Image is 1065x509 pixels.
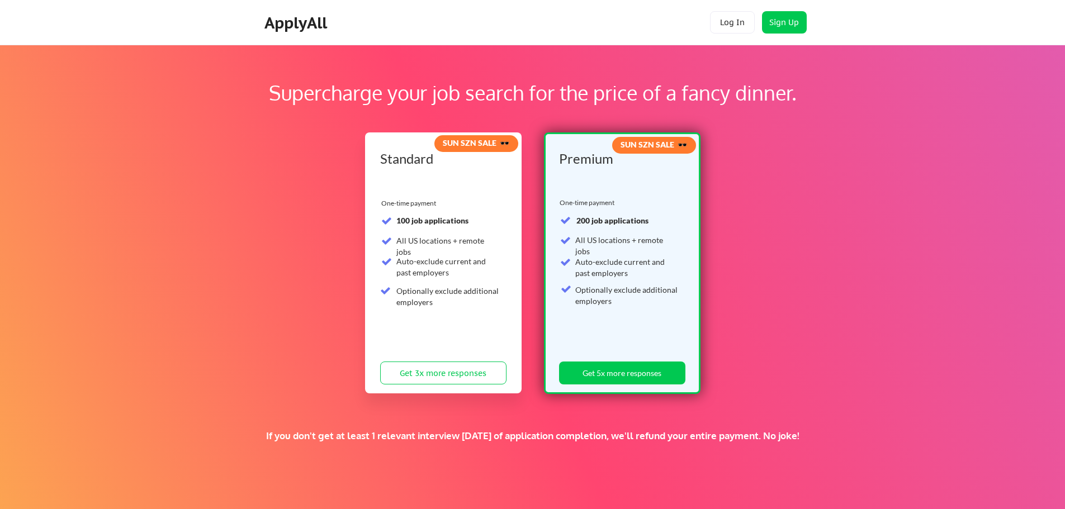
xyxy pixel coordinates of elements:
[380,361,507,384] button: Get 3x more responses
[396,256,500,278] div: Auto-exclude current and past employers
[575,256,679,278] div: Auto-exclude current and past employers
[576,216,649,225] strong: 200 job applications
[194,430,871,442] div: If you don't get at least 1 relevant interview [DATE] of application completion, we'll refund you...
[264,13,330,32] div: ApplyAll
[710,11,755,34] button: Log In
[380,152,503,165] div: Standard
[443,138,509,148] strong: SUN SZN SALE 🕶️
[396,286,500,307] div: Optionally exclude additional employers
[396,216,468,225] strong: 100 job applications
[72,78,993,108] div: Supercharge your job search for the price of a fancy dinner.
[621,140,687,149] strong: SUN SZN SALE 🕶️
[575,284,679,306] div: Optionally exclude additional employers
[560,198,618,207] div: One-time payment
[396,235,500,257] div: All US locations + remote jobs
[575,235,679,256] div: All US locations + remote jobs
[381,199,439,208] div: One-time payment
[559,361,685,384] button: Get 5x more responses
[559,152,681,165] div: Premium
[762,11,807,34] button: Sign Up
